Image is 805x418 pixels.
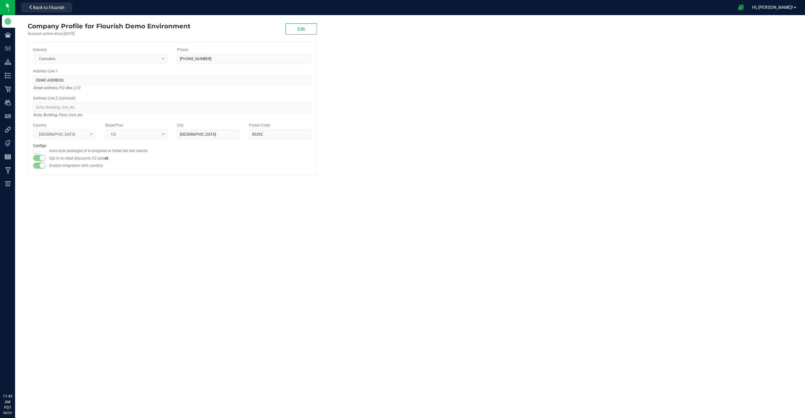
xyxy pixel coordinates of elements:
span: Edit [297,26,305,31]
input: (123) 456-7890 [177,54,312,64]
input: Suite, Building, Unit, etc. [33,103,312,112]
i: Street address, P.O. Box, C/O [33,84,80,92]
inline-svg: User Roles [5,113,11,119]
span: Open Ecommerce Menu [734,1,748,14]
button: Edit [286,23,317,35]
inline-svg: Integrations [5,127,11,133]
span: Hi, [PERSON_NAME]! [752,5,793,10]
label: Phone [177,47,188,53]
label: Address Line 1 [33,68,58,74]
p: 08/25 [3,410,12,415]
inline-svg: Users [5,99,11,106]
label: Auto-lock packages of in-progress or failed lab test results [49,148,147,154]
i: Suite, Building, Floor, Unit, etc. [33,111,83,119]
label: Postal Code [249,122,270,128]
span: Back to Flourish [33,5,64,10]
inline-svg: Billing [5,181,11,187]
input: Postal Code [249,130,312,139]
label: City [177,122,184,128]
inline-svg: Reports [5,154,11,160]
input: Address [33,76,312,85]
inline-svg: Tags [5,140,11,146]
inline-svg: Manufacturing [5,167,11,173]
inline-svg: Retail [5,86,11,92]
inline-svg: Inventory [5,72,11,79]
h2: Configs [33,144,312,148]
label: Address Line 2 (optional) [33,95,75,101]
input: City [177,130,240,139]
label: Country [33,122,47,128]
inline-svg: Distribution [5,59,11,65]
inline-svg: Facilities [5,32,11,38]
label: Enable integration with Lendica [49,163,103,168]
inline-svg: Configuration [5,45,11,52]
div: Account active since [DATE] [28,31,191,37]
label: Opt in to retail discounts V2 beta [49,155,108,161]
p: 11:45 AM PDT [3,393,12,410]
div: Flourish Demo Environment [28,21,191,31]
button: Back to Flourish [21,3,72,13]
label: State/Prov [105,122,123,128]
inline-svg: Company [5,18,11,25]
label: Industry [33,47,47,53]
